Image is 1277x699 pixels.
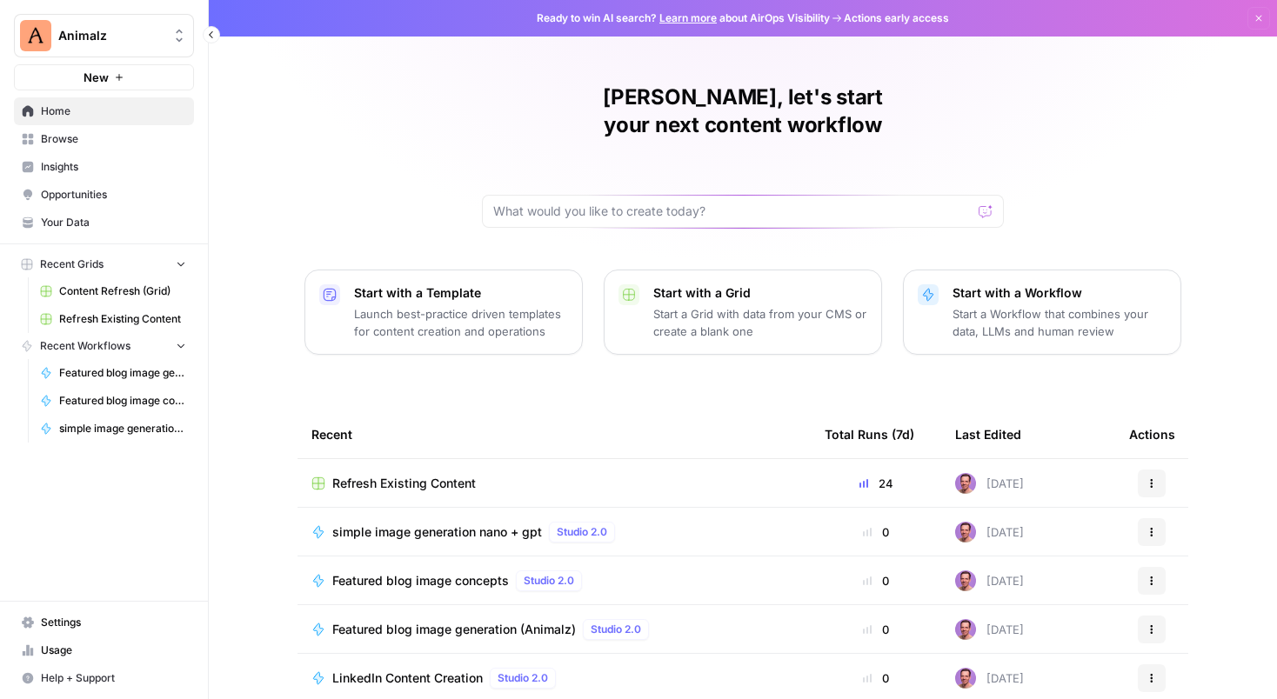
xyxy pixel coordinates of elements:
span: New [84,69,109,86]
a: Content Refresh (Grid) [32,277,194,305]
button: Start with a GridStart a Grid with data from your CMS or create a blank one [604,270,882,355]
span: Recent Grids [40,256,104,272]
span: Featured blog image concepts [332,572,509,589]
span: Studio 2.0 [557,524,607,540]
p: Start with a Grid [653,284,867,302]
span: Studio 2.0 [498,670,548,686]
span: Ready to win AI search? about AirOps Visibility [537,10,830,26]
a: Refresh Existing Content [311,475,797,492]
img: Animalz Logo [20,20,51,51]
img: 6puihir5v8umj4c82kqcaj196fcw [955,522,976,543]
a: Featured blog image generation (Animalz)Studio 2.0 [311,619,797,640]
a: Insights [14,153,194,181]
span: Recent Workflows [40,338,130,354]
a: Opportunities [14,181,194,209]
div: 0 [825,572,927,589]
a: Featured blog image concepts [32,387,194,415]
span: Usage [41,642,186,658]
div: Actions [1129,410,1175,458]
button: Recent Grids [14,251,194,277]
p: Start with a Template [354,284,568,302]
img: 6puihir5v8umj4c82kqcaj196fcw [955,619,976,640]
span: Help + Support [41,670,186,686]
span: Animalz [58,27,164,44]
span: Studio 2.0 [524,573,574,589]
a: Featured blog image conceptsStudio 2.0 [311,570,797,591]
a: Usage [14,636,194,664]
p: Launch best-practice driven templates for content creation and operations [354,305,568,340]
span: Featured blog image generation (Animalz) [332,621,576,638]
img: 6puihir5v8umj4c82kqcaj196fcw [955,473,976,494]
div: Recent [311,410,797,458]
span: Your Data [41,215,186,230]
span: simple image generation nano + gpt [59,421,186,436]
span: Opportunities [41,187,186,203]
button: Help + Support [14,664,194,692]
span: simple image generation nano + gpt [332,523,542,541]
span: Insights [41,159,186,175]
div: Total Runs (7d) [825,410,914,458]
div: 0 [825,621,927,638]
span: Actions early access [844,10,949,26]
button: Recent Workflows [14,333,194,359]
h1: [PERSON_NAME], let's start your next content workflow [482,83,1004,139]
a: simple image generation nano + gpt [32,415,194,443]
button: Workspace: Animalz [14,14,194,57]
a: LinkedIn Content CreationStudio 2.0 [311,668,797,689]
div: 24 [825,475,927,492]
img: 6puihir5v8umj4c82kqcaj196fcw [955,668,976,689]
button: Start with a TemplateLaunch best-practice driven templates for content creation and operations [304,270,583,355]
a: Browse [14,125,194,153]
a: Featured blog image generation (Animalz) [32,359,194,387]
div: [DATE] [955,570,1024,591]
span: Featured blog image concepts [59,393,186,409]
input: What would you like to create today? [493,203,972,220]
p: Start a Workflow that combines your data, LLMs and human review [953,305,1167,340]
a: simple image generation nano + gptStudio 2.0 [311,522,797,543]
span: Refresh Existing Content [332,475,476,492]
span: Home [41,103,186,119]
span: Studio 2.0 [591,622,641,637]
div: [DATE] [955,619,1024,640]
img: 6puihir5v8umj4c82kqcaj196fcw [955,570,976,591]
span: Content Refresh (Grid) [59,283,186,299]
div: Last Edited [955,410,1021,458]
a: Learn more [659,11,717,24]
a: Your Data [14,209,194,236]
span: Refresh Existing Content [59,311,186,327]
button: New [14,64,194,90]
button: Start with a WorkflowStart a Workflow that combines your data, LLMs and human review [903,270,1181,355]
a: Settings [14,609,194,636]
a: Refresh Existing Content [32,305,194,333]
span: Settings [41,615,186,630]
span: Browse [41,131,186,147]
p: Start with a Workflow [953,284,1167,302]
span: LinkedIn Content Creation [332,669,483,687]
div: [DATE] [955,668,1024,689]
p: Start a Grid with data from your CMS or create a blank one [653,305,867,340]
div: 0 [825,523,927,541]
div: 0 [825,669,927,687]
div: [DATE] [955,473,1024,494]
a: Home [14,97,194,125]
div: [DATE] [955,522,1024,543]
span: Featured blog image generation (Animalz) [59,365,186,381]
